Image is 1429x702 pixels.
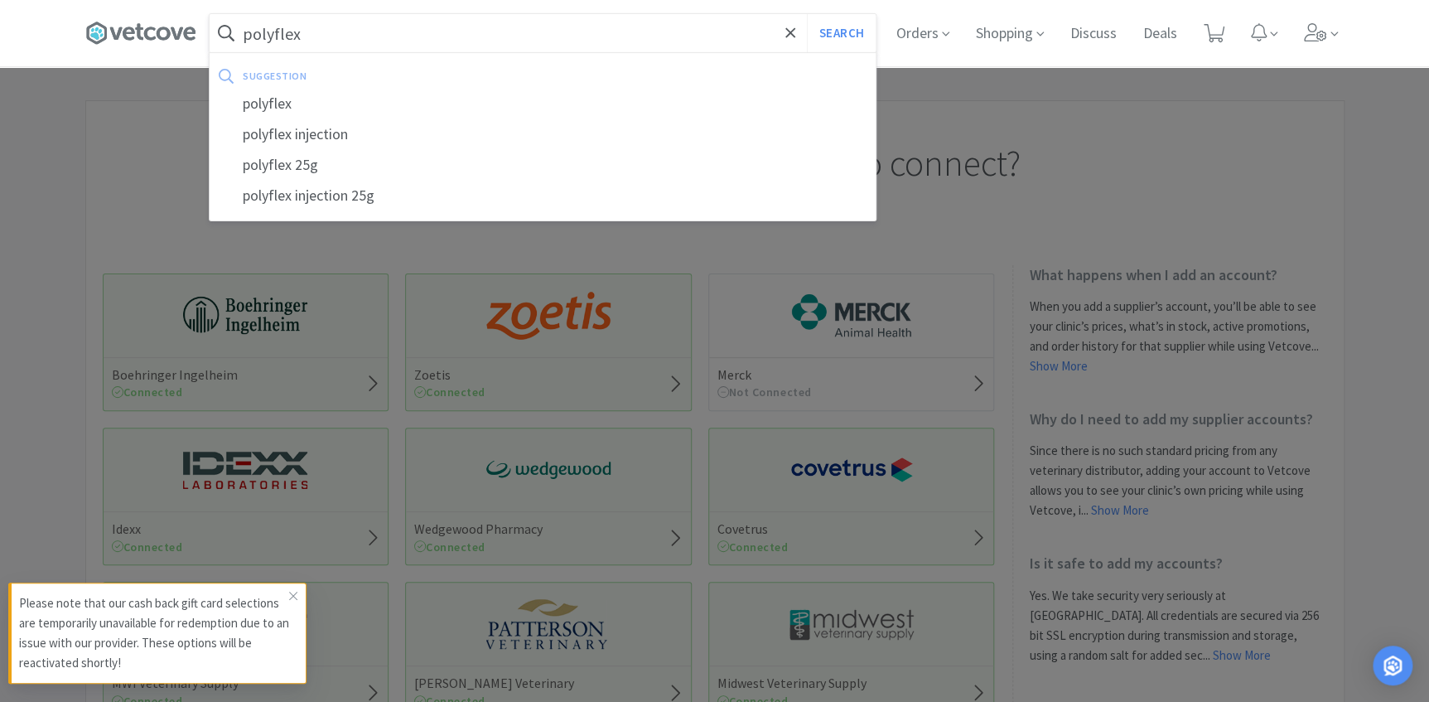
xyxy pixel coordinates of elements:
[210,150,876,181] div: polyflex 25g
[19,593,289,673] p: Please note that our cash back gift card selections are temporarily unavailable for redemption du...
[1137,27,1184,41] a: Deals
[807,14,876,52] button: Search
[210,14,876,52] input: Search by item, sku, manufacturer, ingredient, size...
[210,181,876,211] div: polyflex injection 25g
[243,63,586,89] div: suggestion
[210,89,876,119] div: polyflex
[210,119,876,150] div: polyflex injection
[1373,646,1412,685] div: Open Intercom Messenger
[1064,27,1123,41] a: Discuss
